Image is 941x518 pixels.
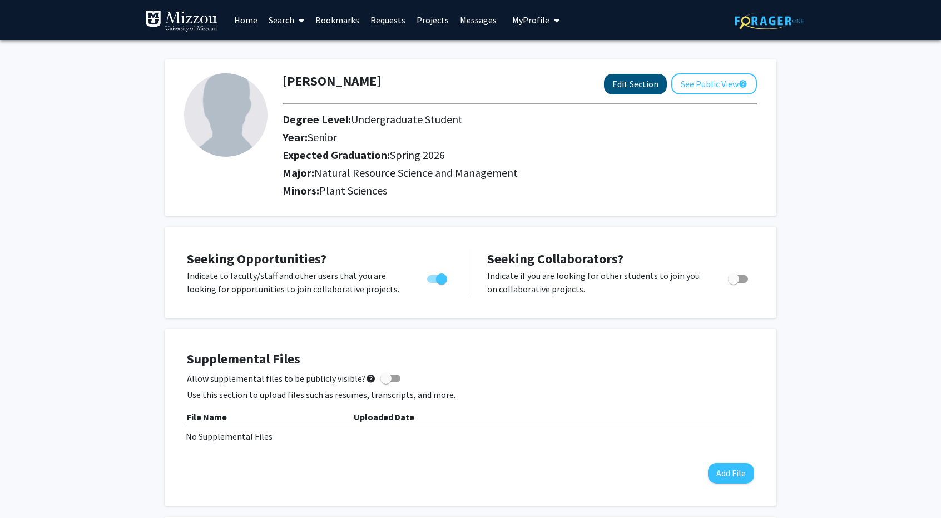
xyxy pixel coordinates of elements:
[319,183,387,197] span: Plant Sciences
[187,388,754,401] p: Use this section to upload files such as resumes, transcripts, and more.
[283,148,713,162] h2: Expected Graduation:
[365,1,411,39] a: Requests
[283,131,713,144] h2: Year:
[8,468,47,510] iframe: Chat
[145,10,217,32] img: University of Missouri Logo
[186,430,755,443] div: No Supplemental Files
[283,73,382,89] h1: [PERSON_NAME]
[283,166,757,180] h2: Major:
[283,113,713,126] h2: Degree Level:
[708,463,754,484] button: Add File
[187,351,754,367] h4: Supplemental Files
[354,411,414,422] b: Uploaded Date
[454,1,502,39] a: Messages
[390,148,445,162] span: Spring 2026
[724,269,754,286] div: Toggle
[351,112,463,126] span: Undergraduate Student
[187,411,227,422] b: File Name
[187,250,326,267] span: Seeking Opportunities?
[604,74,667,94] button: Edit Section
[187,269,406,296] p: Indicate to faculty/staff and other users that you are looking for opportunities to join collabor...
[310,1,365,39] a: Bookmarks
[366,372,376,385] mat-icon: help
[487,269,707,296] p: Indicate if you are looking for other students to join you on collaborative projects.
[487,250,623,267] span: Seeking Collaborators?
[263,1,310,39] a: Search
[184,73,268,157] img: Profile Picture
[411,1,454,39] a: Projects
[308,130,337,144] span: Senior
[423,269,453,286] div: Toggle
[229,1,263,39] a: Home
[314,166,518,180] span: Natural Resource Science and Management
[512,14,549,26] span: My Profile
[739,77,747,91] mat-icon: help
[187,372,376,385] span: Allow supplemental files to be publicly visible?
[283,184,757,197] h2: Minors:
[671,73,757,94] button: See Public View
[735,12,804,29] img: ForagerOne Logo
